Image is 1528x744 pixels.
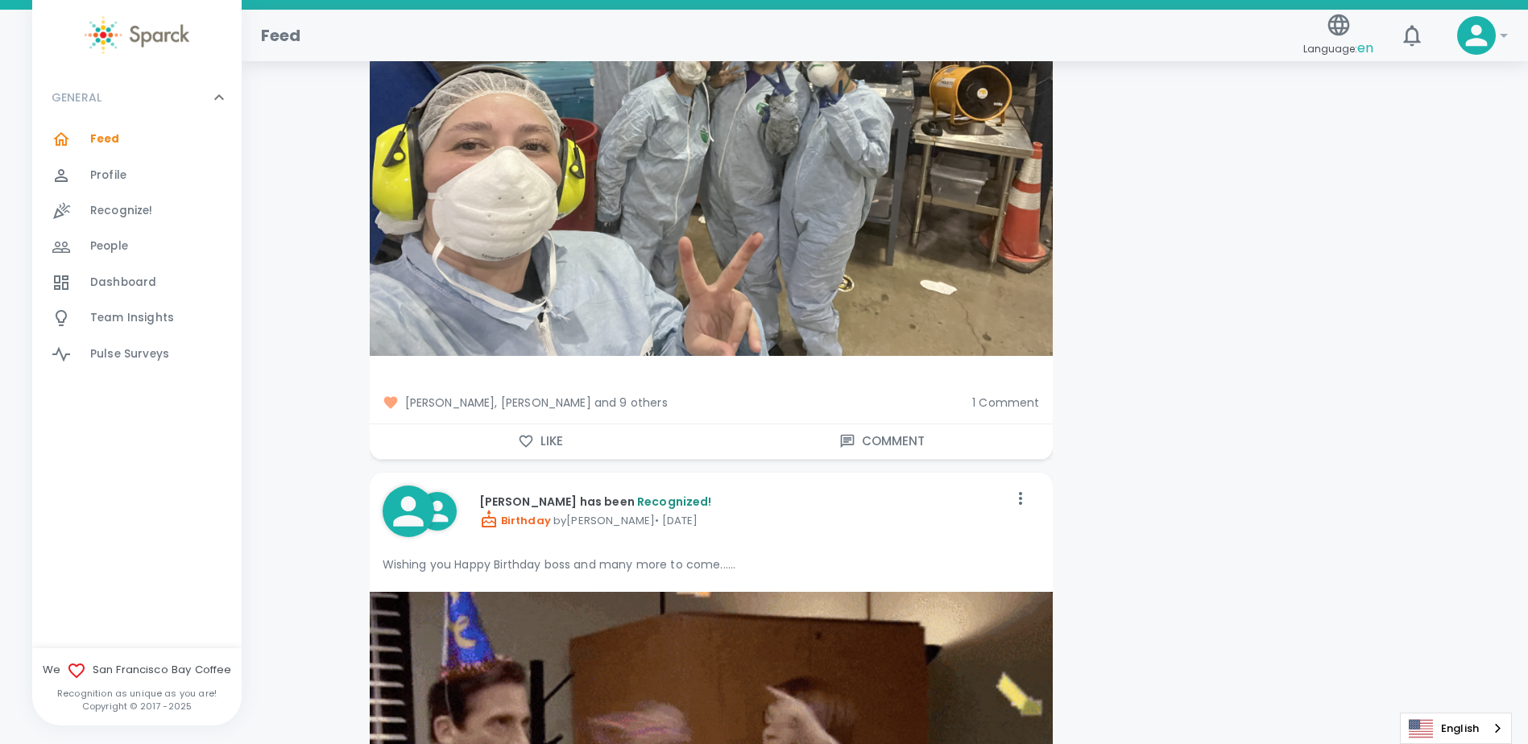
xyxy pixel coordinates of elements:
span: Team Insights [90,310,174,326]
a: Feed [32,122,242,157]
span: en [1357,39,1373,57]
div: Language [1400,713,1512,744]
span: Pulse Surveys [90,346,169,362]
a: Pulse Surveys [32,337,242,372]
div: GENERAL [32,73,242,122]
p: GENERAL [52,89,101,105]
span: Dashboard [90,275,156,291]
button: Comment [711,424,1053,458]
a: Recognize! [32,193,242,229]
h1: Feed [261,23,301,48]
span: We San Francisco Bay Coffee [32,661,242,680]
span: Language: [1303,38,1373,60]
a: Dashboard [32,265,242,300]
span: [PERSON_NAME], [PERSON_NAME] and 9 others [383,395,960,411]
p: Recognition as unique as you are! [32,687,242,700]
span: 1 Comment [972,395,1039,411]
span: Feed [90,131,120,147]
a: Profile [32,158,242,193]
span: People [90,238,128,254]
img: Sparck logo [85,16,189,54]
p: Wishing you Happy Birthday boss and many more to come...... [383,556,1040,572]
span: Birthday [479,513,551,528]
a: English [1401,713,1511,743]
div: GENERAL [32,122,242,378]
p: Copyright © 2017 - 2025 [32,700,242,713]
button: Language:en [1297,7,1380,64]
p: by [PERSON_NAME] • [DATE] [479,510,1008,529]
a: Team Insights [32,300,242,336]
span: Recognize! [90,203,153,219]
button: Like [370,424,711,458]
span: Recognized! [637,494,712,510]
a: Sparck logo [32,16,242,54]
p: [PERSON_NAME] has been [479,494,1008,510]
a: People [32,229,242,264]
span: Profile [90,167,126,184]
aside: Language selected: English [1400,713,1512,744]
